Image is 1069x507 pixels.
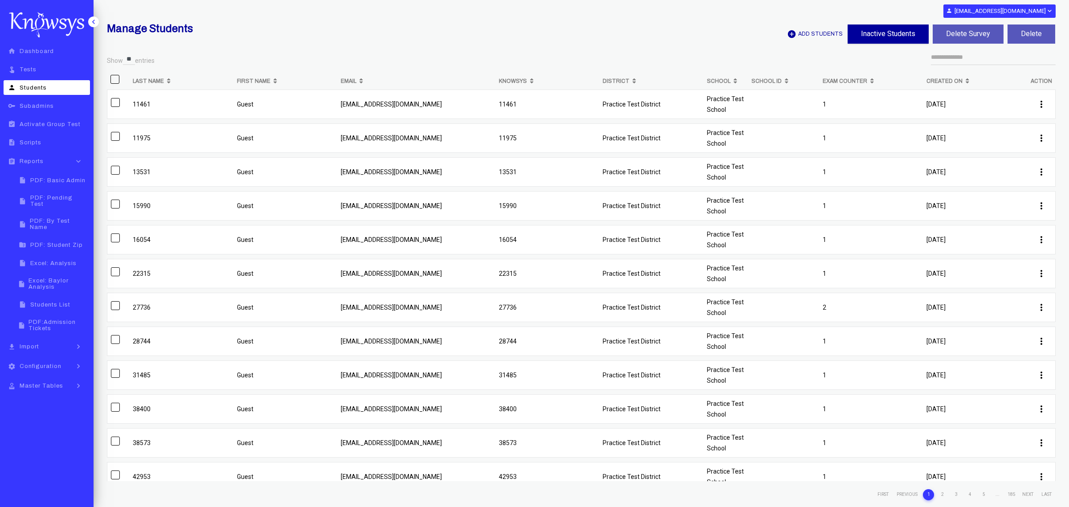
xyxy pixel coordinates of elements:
[237,336,334,347] p: Guest
[926,76,963,86] b: Created On
[1036,437,1047,448] i: more_vert
[923,489,934,500] li: 1
[30,218,87,230] span: PDF: By Test Name
[341,471,492,482] p: [EMAIL_ADDRESS][DOMAIN_NAME]
[6,84,17,91] i: person
[707,432,744,454] p: Practice Test School
[237,234,334,245] p: Guest
[20,343,39,350] span: Import
[6,102,17,110] i: key
[341,268,492,279] p: [EMAIL_ADDRESS][DOMAIN_NAME]
[72,381,85,390] i: keyboard_arrow_right
[603,167,700,177] p: Practice Test District
[107,57,123,65] label: Show
[30,242,83,248] span: PDF: Student Zip
[1036,302,1047,313] i: more_vert
[926,336,1024,347] p: [DATE]
[823,336,920,347] p: 1
[823,404,920,414] p: 1
[707,229,744,250] p: Practice Test School
[237,76,270,86] b: First Name
[707,398,744,420] p: Practice Test School
[6,343,17,351] i: file_download
[30,195,87,207] span: PDF: Pending Test
[787,29,796,39] i: add_circle
[237,200,334,211] p: Guest
[926,99,1024,110] p: [DATE]
[237,404,334,414] p: Guest
[20,383,63,389] span: Master Tables
[707,127,744,149] p: Practice Test School
[823,370,920,380] p: 1
[17,176,28,184] i: insert_drive_file
[237,302,334,313] p: Guest
[707,466,744,487] p: Practice Test School
[89,17,98,26] i: keyboard_arrow_left
[603,99,700,110] p: Practice Test District
[20,66,37,73] span: Tests
[823,302,920,313] p: 2
[499,370,596,380] p: 31485
[603,200,700,211] p: Practice Test District
[6,65,17,73] i: touch_app
[341,302,492,313] p: [EMAIL_ADDRESS][DOMAIN_NAME]
[6,382,17,390] i: approval
[823,133,920,143] p: 1
[926,437,1024,448] p: [DATE]
[823,234,920,245] p: 1
[237,133,334,143] p: Guest
[341,437,492,448] p: [EMAIL_ADDRESS][DOMAIN_NAME]
[848,25,929,44] button: Inactive Students
[1036,336,1047,347] i: more_vert
[341,167,492,177] p: [EMAIL_ADDRESS][DOMAIN_NAME]
[133,404,230,414] p: 38400
[499,133,596,143] p: 11975
[499,302,596,313] p: 27736
[1036,471,1047,482] i: more_vert
[707,94,744,115] p: Practice Test School
[603,234,700,245] p: Practice Test District
[20,85,47,91] span: Students
[30,260,77,266] span: Excel: Analysis
[341,133,492,143] p: [EMAIL_ADDRESS][DOMAIN_NAME]
[133,471,230,482] p: 42953
[499,404,596,414] p: 38400
[133,336,230,347] p: 28744
[6,158,17,165] i: assignment
[926,234,1024,245] p: [DATE]
[341,76,356,86] b: Email
[707,76,730,86] b: School
[341,200,492,211] p: [EMAIL_ADDRESS][DOMAIN_NAME]
[603,437,700,448] p: Practice Test District
[707,364,744,386] p: Practice Test School
[6,120,17,128] i: assignment_turned_in
[133,302,230,313] p: 27736
[133,76,164,86] b: Last Name
[499,437,596,448] p: 38573
[707,297,744,318] p: Practice Test School
[6,363,17,370] i: settings
[926,200,1024,211] p: [DATE]
[20,139,41,146] span: Scripts
[603,302,700,313] p: Practice Test District
[937,489,948,500] li: 2
[1036,370,1047,380] i: more_vert
[1036,234,1047,245] i: more_vert
[823,437,920,448] p: 1
[951,489,962,500] li: 3
[1036,404,1047,414] i: more_vert
[978,489,989,500] li: 5
[17,322,26,329] i: insert_drive_file
[823,167,920,177] p: 1
[133,133,230,143] p: 11975
[133,200,230,211] p: 15990
[1039,489,1054,500] li: Last
[603,471,700,482] p: Practice Test District
[707,161,744,183] p: Practice Test School
[133,268,230,279] p: 22315
[707,195,744,217] p: Practice Test School
[133,234,230,245] p: 16054
[499,200,596,211] p: 15990
[237,370,334,380] p: Guest
[946,8,952,14] i: person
